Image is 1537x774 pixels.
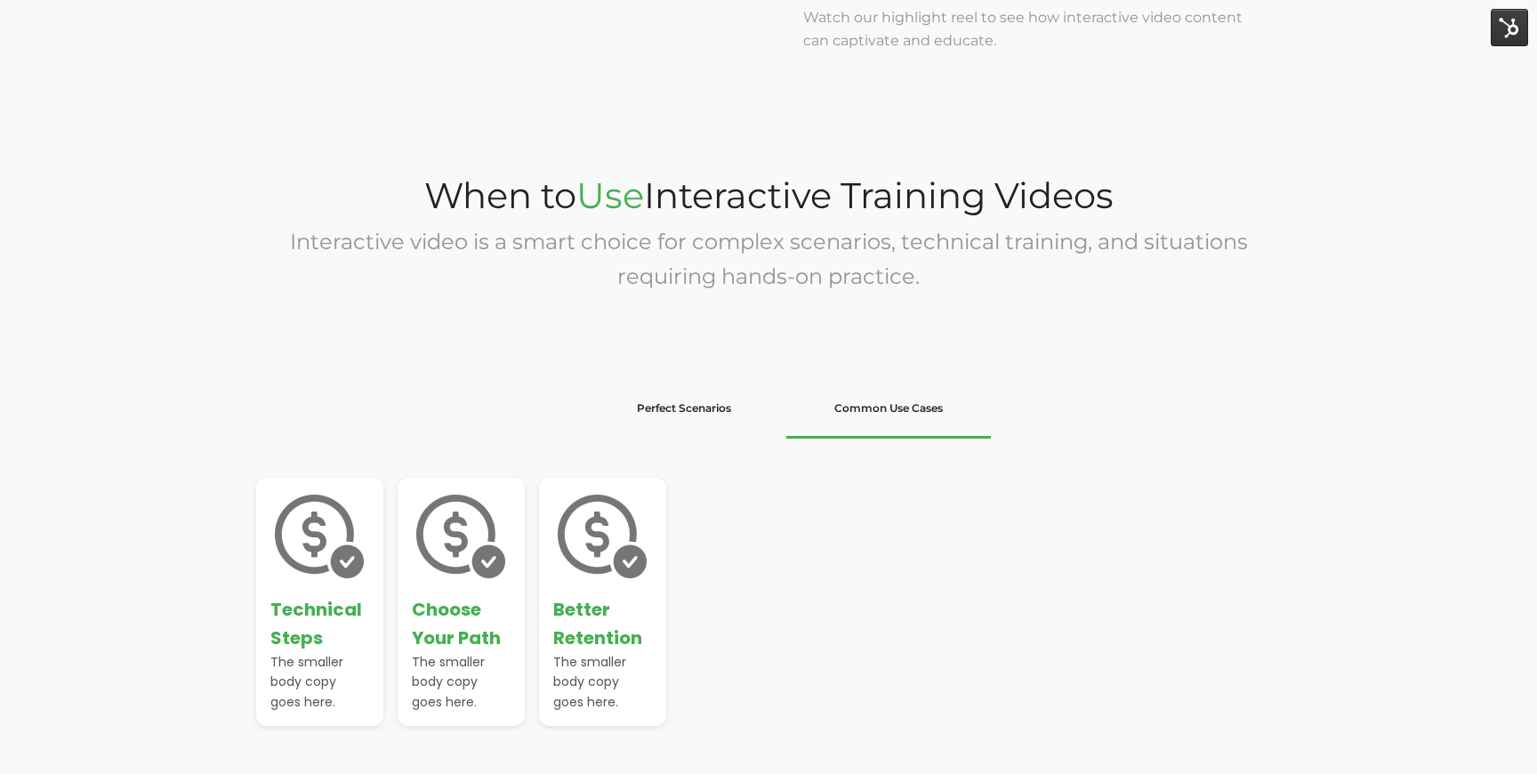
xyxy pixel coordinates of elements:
[412,595,511,652] div: Choose Your Path
[412,652,511,712] div: The smaller body copy goes here.
[424,173,1114,217] span: When to Interactive Training Videos
[270,652,369,712] div: The smaller body copy goes here.
[275,492,364,581] img: paid icon
[803,9,1243,49] span: Watch our highlight reel to see how interactive video content can captivate and educate.
[786,379,991,438] li: Common Use Cases
[582,379,786,438] li: Perfect Scenarios
[290,229,1248,289] span: Interactive video is a smart choice for complex scenarios, technical training, and situations req...
[553,595,652,652] div: Better Retention
[1491,9,1528,46] img: HubSpot Tools Menu Toggle
[576,173,644,217] span: Use
[558,492,647,581] img: paid icon
[416,492,505,581] img: paid icon
[553,652,652,712] div: The smaller body copy goes here.
[270,595,369,652] div: Technical Steps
